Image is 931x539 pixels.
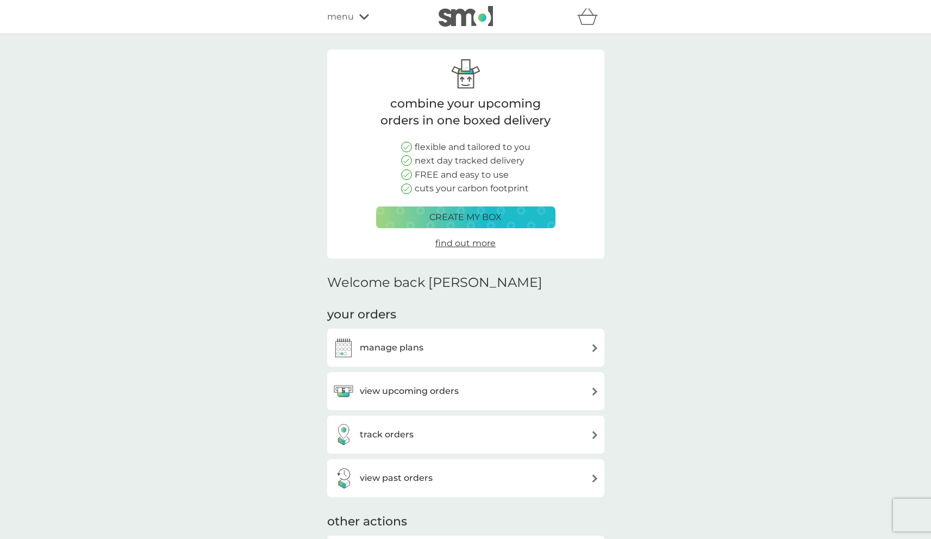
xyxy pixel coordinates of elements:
[591,474,599,482] img: arrow right
[591,344,599,352] img: arrow right
[376,206,555,228] button: create my box
[415,154,524,168] p: next day tracked delivery
[439,6,493,27] img: smol
[327,513,407,530] h3: other actions
[435,236,496,250] a: find out more
[591,387,599,396] img: arrow right
[415,140,530,154] p: flexible and tailored to you
[360,428,414,442] h3: track orders
[415,181,529,196] p: cuts your carbon footprint
[327,10,354,24] span: menu
[327,275,542,291] h2: Welcome back [PERSON_NAME]
[591,431,599,439] img: arrow right
[360,471,433,485] h3: view past orders
[435,238,496,248] span: find out more
[327,306,396,323] h3: your orders
[360,341,423,355] h3: manage plans
[415,168,509,182] p: FREE and easy to use
[577,6,604,28] div: basket
[360,384,459,398] h3: view upcoming orders
[429,210,502,224] p: create my box
[376,96,555,129] p: combine your upcoming orders in one boxed delivery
